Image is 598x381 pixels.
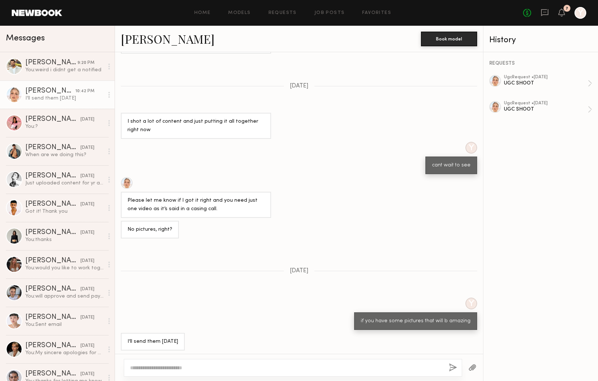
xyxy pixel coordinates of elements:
[127,338,178,346] div: I’ll send them [DATE]
[127,118,264,134] div: I shot a lot of content and just putting it all together right now
[25,201,80,208] div: [PERSON_NAME]
[25,116,80,123] div: [PERSON_NAME]
[574,7,586,19] a: Y
[362,11,391,15] a: Favorites
[269,11,297,15] a: Requests
[504,75,592,92] a: ugcRequest •[DATE]UGC SHOOT
[25,370,80,378] div: [PERSON_NAME]
[25,293,104,300] div: You: will approve and send payment
[25,236,104,243] div: You: thanks
[25,321,104,328] div: You: Sent email
[25,87,75,95] div: [PERSON_NAME]
[194,11,211,15] a: Home
[80,173,94,180] div: [DATE]
[80,201,94,208] div: [DATE]
[361,317,471,326] div: if you have some pictures that will b amazing
[127,226,172,234] div: No pictures, right?
[25,144,80,151] div: [PERSON_NAME]
[78,60,94,67] div: 9:20 PM
[127,197,264,213] div: Please let me know if I got it right and you need just one video as it’s said in a casing call.
[25,265,104,272] div: You: would you like to work together ?
[504,101,592,118] a: ugcRequest •[DATE]UGC SHOOT
[489,36,592,44] div: History
[80,258,94,265] div: [DATE]
[25,180,104,187] div: Just uploaded content for yr approval
[25,67,104,73] div: You: weird i didnt get a notified
[25,172,80,180] div: [PERSON_NAME]
[25,123,104,130] div: You: ?
[121,31,215,47] a: [PERSON_NAME]
[504,106,588,113] div: UGC SHOOT
[504,80,588,87] div: UGC SHOOT
[25,285,80,293] div: [PERSON_NAME]
[75,88,94,95] div: 10:42 PM
[80,144,94,151] div: [DATE]
[80,286,94,293] div: [DATE]
[25,208,104,215] div: Got it! Thank you
[228,11,251,15] a: Models
[25,314,80,321] div: [PERSON_NAME]
[25,151,104,158] div: When are we doing this?
[25,229,80,236] div: [PERSON_NAME]
[80,116,94,123] div: [DATE]
[432,161,471,170] div: cant wait to see
[290,83,309,89] span: [DATE]
[25,257,80,265] div: [PERSON_NAME]
[421,32,477,46] button: Book model
[6,34,45,43] span: Messages
[566,7,568,11] div: 7
[25,59,78,67] div: [PERSON_NAME]
[489,61,592,66] div: REQUESTS
[80,371,94,378] div: [DATE]
[80,229,94,236] div: [DATE]
[504,75,588,80] div: ugc Request • [DATE]
[25,95,104,102] div: I’ll send them [DATE]
[504,101,588,106] div: ugc Request • [DATE]
[80,314,94,321] div: [DATE]
[25,342,80,349] div: [PERSON_NAME]
[25,349,104,356] div: You: My sincere apologies for my outrageously late response! Would you still like to work together?
[421,35,477,42] a: Book model
[80,342,94,349] div: [DATE]
[290,268,309,274] span: [DATE]
[314,11,345,15] a: Job Posts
